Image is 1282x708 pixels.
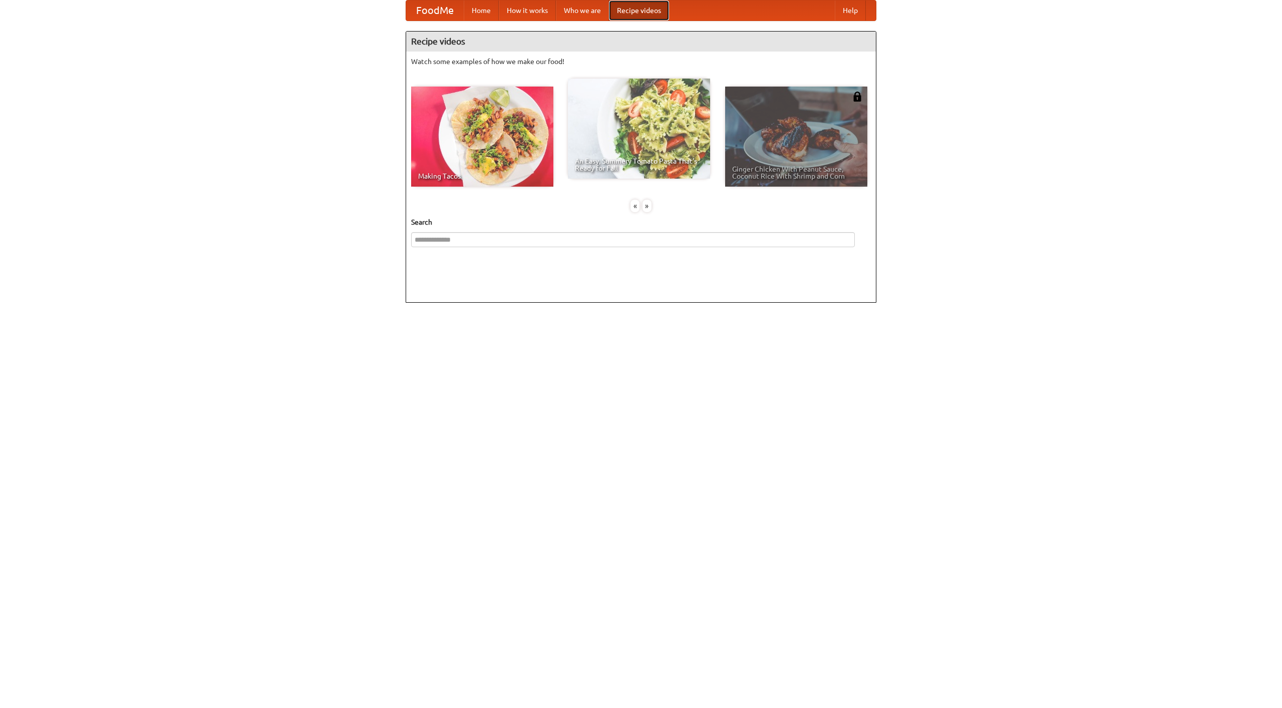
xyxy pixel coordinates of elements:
a: Making Tacos [411,87,553,187]
img: 483408.png [852,92,862,102]
div: « [630,200,639,212]
a: FoodMe [406,1,464,21]
p: Watch some examples of how we make our food! [411,57,871,67]
a: Help [835,1,866,21]
a: Home [464,1,499,21]
h4: Recipe videos [406,32,876,52]
a: Who we are [556,1,609,21]
a: An Easy, Summery Tomato Pasta That's Ready for Fall [568,79,710,179]
span: An Easy, Summery Tomato Pasta That's Ready for Fall [575,158,703,172]
a: How it works [499,1,556,21]
h5: Search [411,217,871,227]
div: » [643,200,652,212]
span: Making Tacos [418,173,546,180]
a: Recipe videos [609,1,669,21]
